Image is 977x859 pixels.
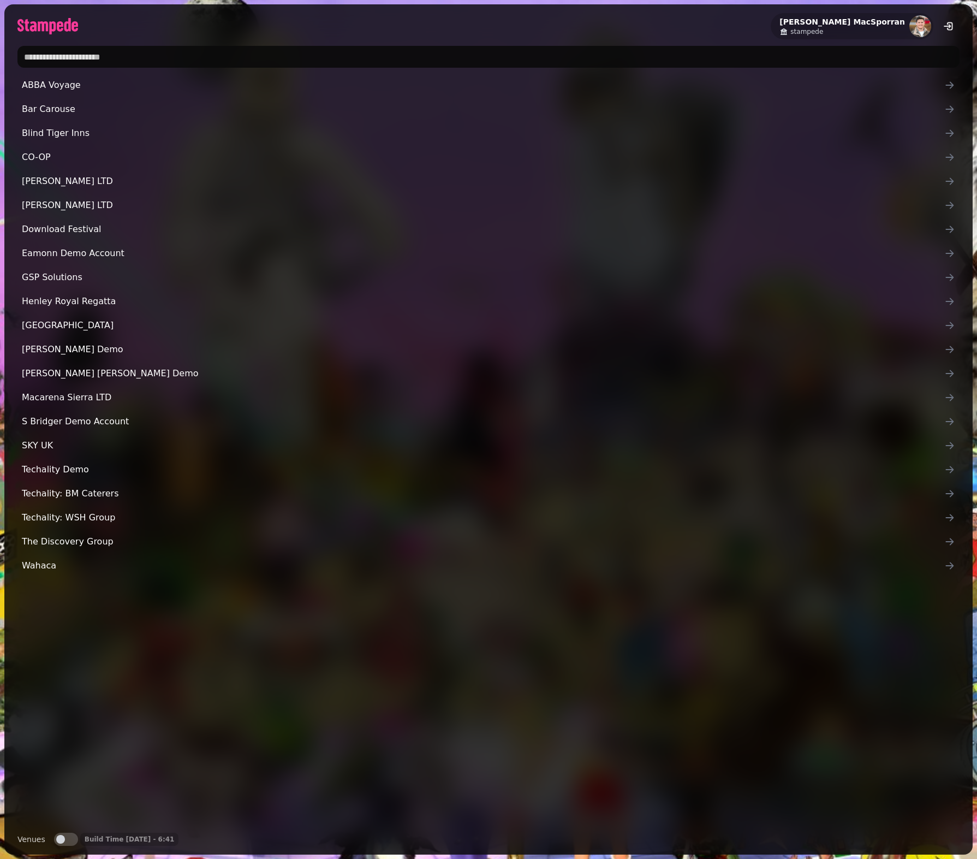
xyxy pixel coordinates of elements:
[17,315,960,336] a: [GEOGRAPHIC_DATA]
[22,103,944,116] span: Bar Carouse
[22,343,944,356] span: [PERSON_NAME] Demo
[17,435,960,457] a: SKY UK
[22,391,944,404] span: Macarena Sierra LTD
[17,146,960,168] a: CO-OP
[22,295,944,308] span: Henley Royal Regatta
[17,339,960,360] a: [PERSON_NAME] Demo
[85,835,175,844] p: Build Time [DATE] - 6:41
[17,387,960,408] a: Macarena Sierra LTD
[17,98,960,120] a: Bar Carouse
[22,127,944,140] span: Blind Tiger Inns
[17,531,960,553] a: The Discovery Group
[17,266,960,288] a: GSP Solutions
[22,319,944,332] span: [GEOGRAPHIC_DATA]
[17,459,960,481] a: Techality Demo
[17,291,960,312] a: Henley Royal Regatta
[17,411,960,433] a: S Bridger Demo Account
[22,511,944,524] span: Techality: WSH Group
[22,559,944,572] span: Wahaca
[22,175,944,188] span: [PERSON_NAME] LTD
[22,79,944,92] span: ABBA Voyage
[22,247,944,260] span: Eamonn Demo Account
[22,535,944,548] span: The Discovery Group
[22,271,944,284] span: GSP Solutions
[17,363,960,384] a: [PERSON_NAME] [PERSON_NAME] Demo
[779,16,905,27] h2: [PERSON_NAME] MacSporran
[17,74,960,96] a: ABBA Voyage
[17,170,960,192] a: [PERSON_NAME] LTD
[17,218,960,240] a: Download Festival
[17,833,45,846] label: Venues
[17,194,960,216] a: [PERSON_NAME] LTD
[790,27,823,36] span: stampede
[779,27,905,36] a: stampede
[17,555,960,577] a: Wahaca
[22,199,944,212] span: [PERSON_NAME] LTD
[17,18,78,34] img: logo
[17,122,960,144] a: Blind Tiger Inns
[22,487,944,500] span: Techality: BM Caterers
[22,223,944,236] span: Download Festival
[17,483,960,505] a: Techality: BM Caterers
[17,242,960,264] a: Eamonn Demo Account
[938,15,960,37] button: logout
[17,507,960,529] a: Techality: WSH Group
[22,463,944,476] span: Techality Demo
[22,415,944,428] span: S Bridger Demo Account
[22,151,944,164] span: CO-OP
[22,439,944,452] span: SKY UK
[909,15,931,37] img: aHR0cHM6Ly93d3cuZ3JhdmF0YXIuY29tL2F2YXRhci9jODdhYzU3OTUyZGVkZGJlNjY3YTg3NTU0ZWM5OTA2MT9zPTE1MCZkP...
[22,367,944,380] span: [PERSON_NAME] [PERSON_NAME] Demo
